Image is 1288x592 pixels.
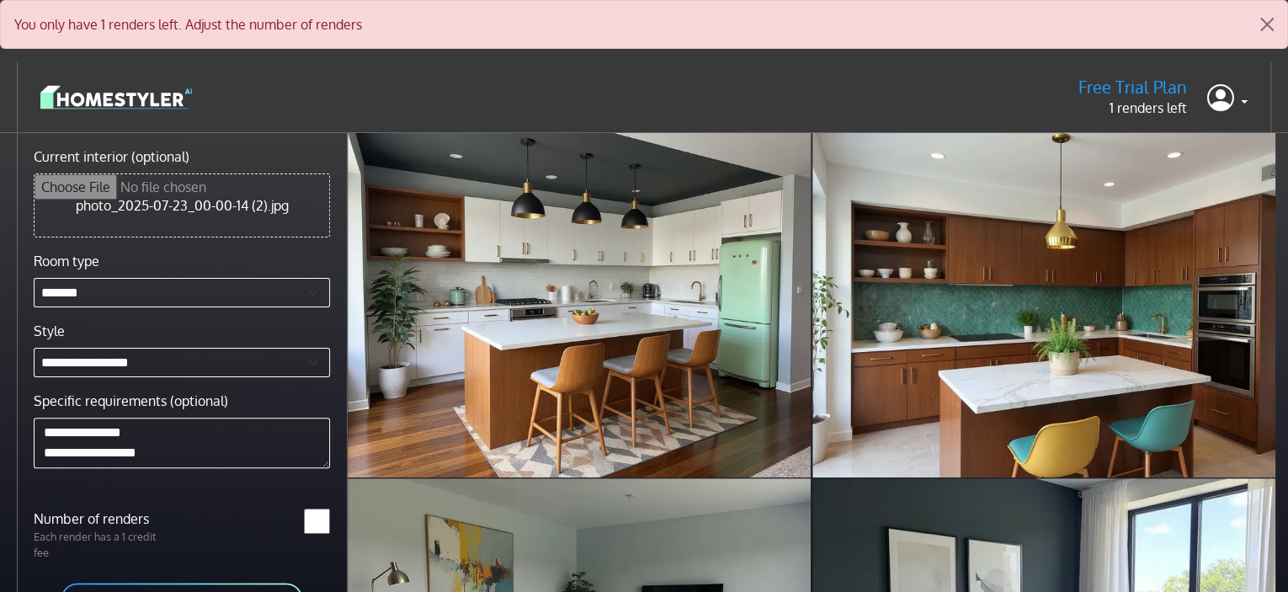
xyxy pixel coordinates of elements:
[40,83,192,112] img: logo-3de290ba35641baa71223ecac5eacb59cb85b4c7fdf211dc9aaecaaee71ea2f8.svg
[34,321,65,341] label: Style
[34,391,228,411] label: Specific requirements (optional)
[34,251,99,271] label: Room type
[34,147,189,167] label: Current interior (optional)
[1078,77,1187,98] h5: Free Trial Plan
[24,509,182,529] label: Number of renders
[1247,1,1287,48] button: Close
[1078,98,1187,118] p: 1 renders left
[24,529,182,561] p: Each render has a 1 credit fee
